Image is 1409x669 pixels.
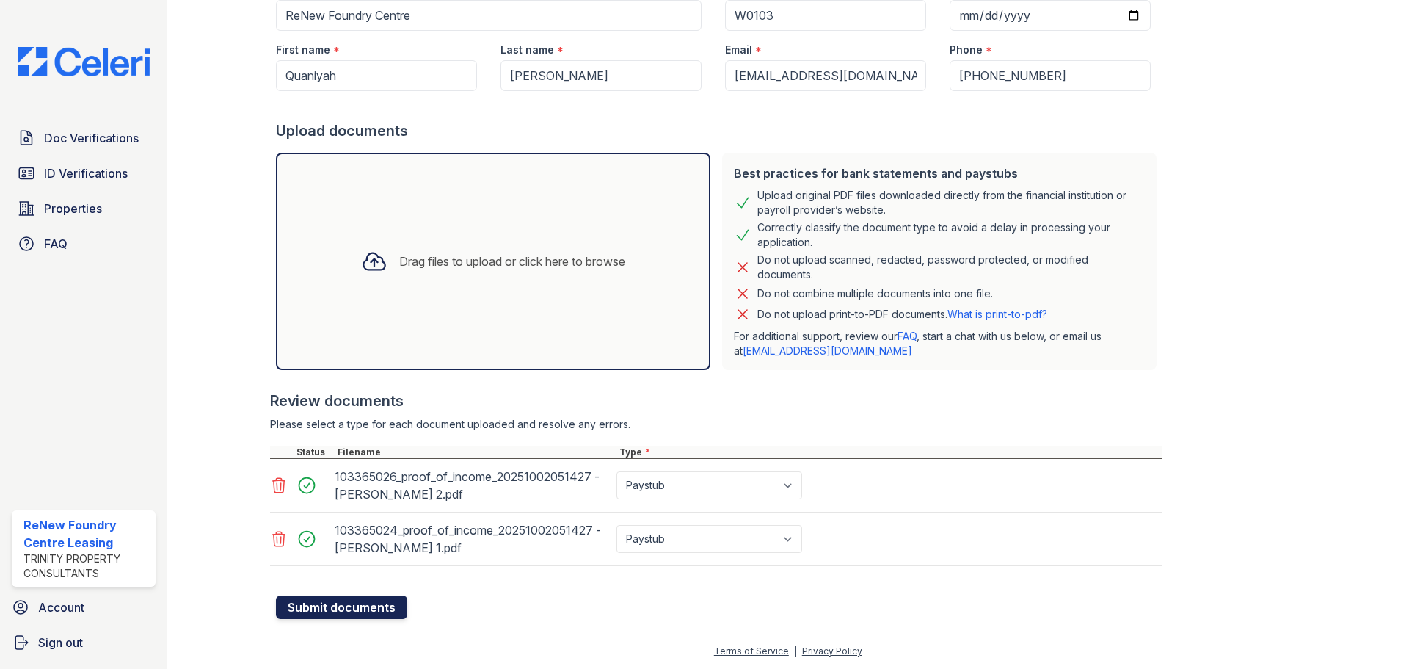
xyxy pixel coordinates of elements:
[38,634,83,651] span: Sign out
[399,253,625,270] div: Drag files to upload or click here to browse
[6,593,161,622] a: Account
[12,123,156,153] a: Doc Verifications
[6,628,161,657] a: Sign out
[757,220,1145,250] div: Correctly classify the document type to avoid a delay in processing your application.
[725,43,752,57] label: Email
[757,253,1145,282] div: Do not upload scanned, redacted, password protected, or modified documents.
[757,188,1145,217] div: Upload original PDF files downloaded directly from the financial institution or payroll provider’...
[270,417,1162,432] div: Please select a type for each document uploaded and resolve any errors.
[500,43,554,57] label: Last name
[44,164,128,182] span: ID Verifications
[947,308,1047,320] a: What is print-to-pdf?
[12,159,156,188] a: ID Verifications
[294,446,335,458] div: Status
[12,194,156,223] a: Properties
[335,446,616,458] div: Filename
[950,43,983,57] label: Phone
[270,391,1162,411] div: Review documents
[335,465,611,506] div: 103365026_proof_of_income_20251002051427 - [PERSON_NAME] 2.pdf
[38,599,84,616] span: Account
[714,646,789,657] a: Terms of Service
[734,329,1145,358] p: For additional support, review our , start a chat with us below, or email us at
[44,129,139,147] span: Doc Verifications
[898,330,917,342] a: FAQ
[757,285,993,303] div: Do not combine multiple documents into one file.
[276,596,407,619] button: Submit documents
[757,307,1047,322] p: Do not upload print-to-PDF documents.
[335,518,611,560] div: 103365024_proof_of_income_20251002051427 - [PERSON_NAME] 1.pdf
[794,646,797,657] div: |
[23,516,150,552] div: ReNew Foundry Centre Leasing
[12,229,156,258] a: FAQ
[802,646,862,657] a: Privacy Policy
[616,446,1162,458] div: Type
[276,120,1162,141] div: Upload documents
[23,552,150,581] div: Trinity Property Consultants
[44,235,68,253] span: FAQ
[44,200,102,217] span: Properties
[743,344,912,357] a: [EMAIL_ADDRESS][DOMAIN_NAME]
[6,47,161,76] img: CE_Logo_Blue-a8612792a0a2168367f1c8372b55b34899dd931a85d93a1a3d3e32e68fde9ad4.png
[734,164,1145,182] div: Best practices for bank statements and paystubs
[276,43,330,57] label: First name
